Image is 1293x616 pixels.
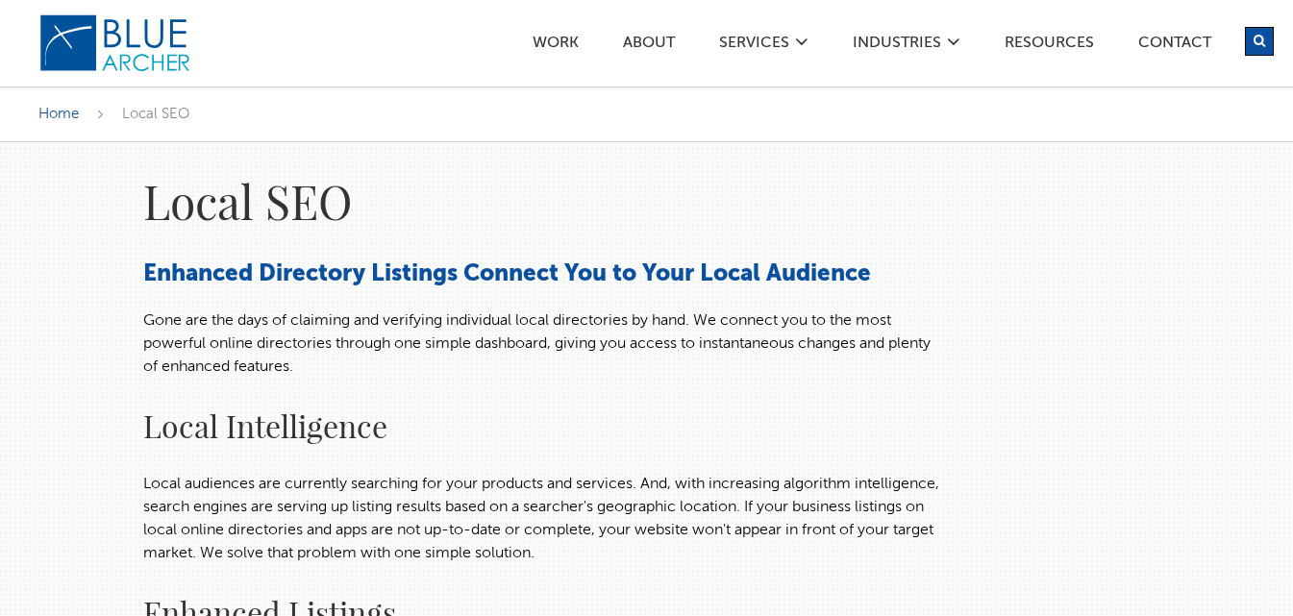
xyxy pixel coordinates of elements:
[143,171,941,231] h1: Local SEO
[532,36,580,56] a: Work
[143,403,941,449] h2: Local Intelligence
[143,309,941,379] p: Gone are the days of claiming and verifying individual local directories by hand. We connect you ...
[38,107,79,121] a: Home
[718,36,790,56] a: SERVICES
[143,473,941,565] p: Local audiences are currently searching for your products and services. And, with increasing algo...
[622,36,676,56] a: ABOUT
[1137,36,1212,56] a: Contact
[852,36,942,56] a: Industries
[1004,36,1095,56] a: Resources
[143,259,941,290] h3: Enhanced Directory Listings Connect You to Your Local Audience
[122,107,189,121] span: Local SEO
[38,13,192,73] img: Blue Archer Logo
